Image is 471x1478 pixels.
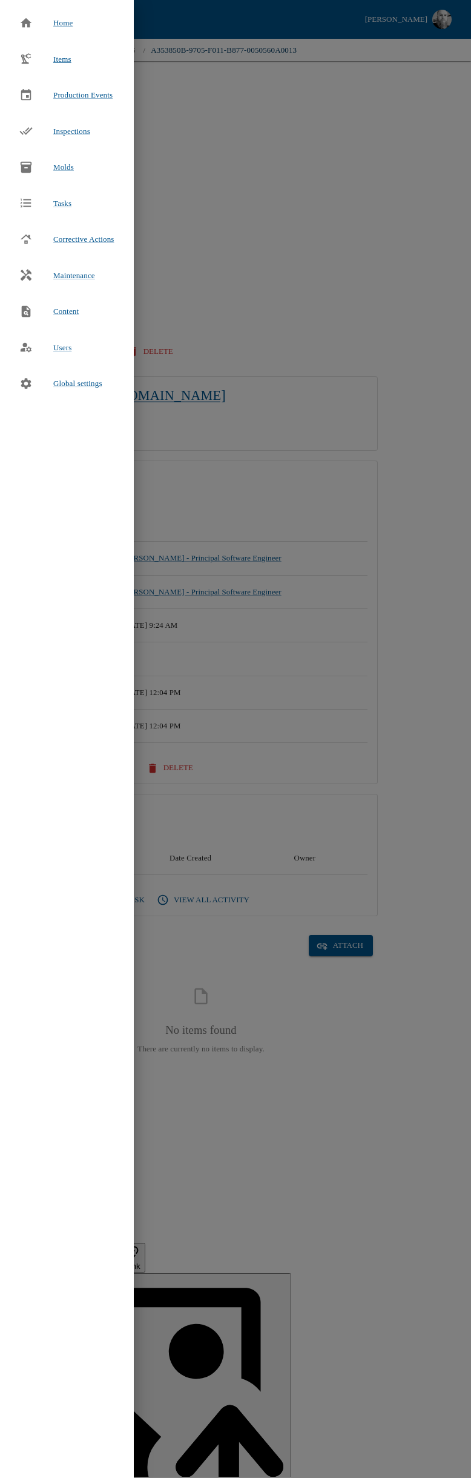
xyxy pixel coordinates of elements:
[53,343,71,352] span: Users
[10,46,81,73] a: Items
[10,118,100,145] a: Inspections
[53,235,114,244] span: Corrective Actions
[10,190,81,217] a: Tasks
[10,370,112,397] a: Global settings
[53,378,102,390] span: Global settings
[53,162,74,171] span: Molds
[53,198,71,210] span: Tasks
[53,17,73,29] span: Home
[10,298,88,325] a: Content
[53,127,90,136] span: Inspections
[10,262,105,289] a: Maintenance
[10,226,124,253] a: Corrective Actions
[53,305,79,318] span: Content
[53,90,113,99] span: Production Events
[10,154,84,181] a: Molds
[53,55,71,64] span: Items
[10,335,81,361] a: Users
[10,82,122,108] a: Production Events
[53,270,95,282] span: Maintenance
[10,10,82,36] a: Home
